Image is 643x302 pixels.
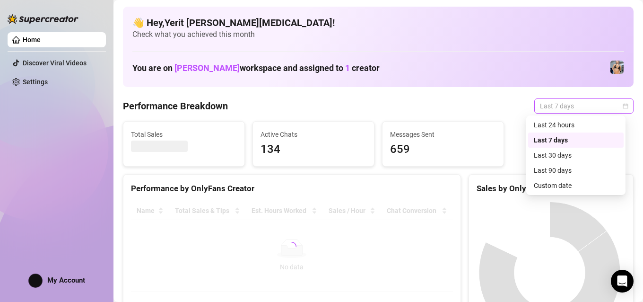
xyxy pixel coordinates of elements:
[534,120,618,130] div: Last 24 hours
[528,148,624,163] div: Last 30 days
[528,133,624,148] div: Last 7 days
[528,163,624,178] div: Last 90 days
[611,270,634,293] div: Open Intercom Messenger
[23,36,41,44] a: Home
[131,182,453,195] div: Performance by OnlyFans Creator
[534,180,618,191] div: Custom date
[528,117,624,133] div: Last 24 hours
[29,274,42,287] img: ACg8ocK6OQ2ET7Ml09hTknWbgcmPsoSQlBaLclLmg__OI_E2fbQyDYLa=s96-c
[132,29,624,40] span: Check what you achieved this month
[261,141,366,159] span: 134
[132,63,380,73] h1: You are on workspace and assigned to creator
[477,182,626,195] div: Sales by OnlyFans Creator
[47,276,85,284] span: My Account
[23,59,87,67] a: Discover Viral Videos
[287,241,297,252] span: loading
[610,61,624,74] img: Veronica
[390,129,496,140] span: Messages Sent
[390,141,496,159] span: 659
[23,78,48,86] a: Settings
[131,129,237,140] span: Total Sales
[345,63,350,73] span: 1
[132,16,624,29] h4: 👋 Hey, Yerit [PERSON_NAME][MEDICAL_DATA] !
[540,99,628,113] span: Last 7 days
[123,99,228,113] h4: Performance Breakdown
[528,178,624,193] div: Custom date
[261,129,366,140] span: Active Chats
[174,63,240,73] span: [PERSON_NAME]
[534,165,618,176] div: Last 90 days
[534,150,618,160] div: Last 30 days
[623,103,628,109] span: calendar
[534,135,618,145] div: Last 7 days
[8,14,78,24] img: logo-BBDzfeDw.svg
